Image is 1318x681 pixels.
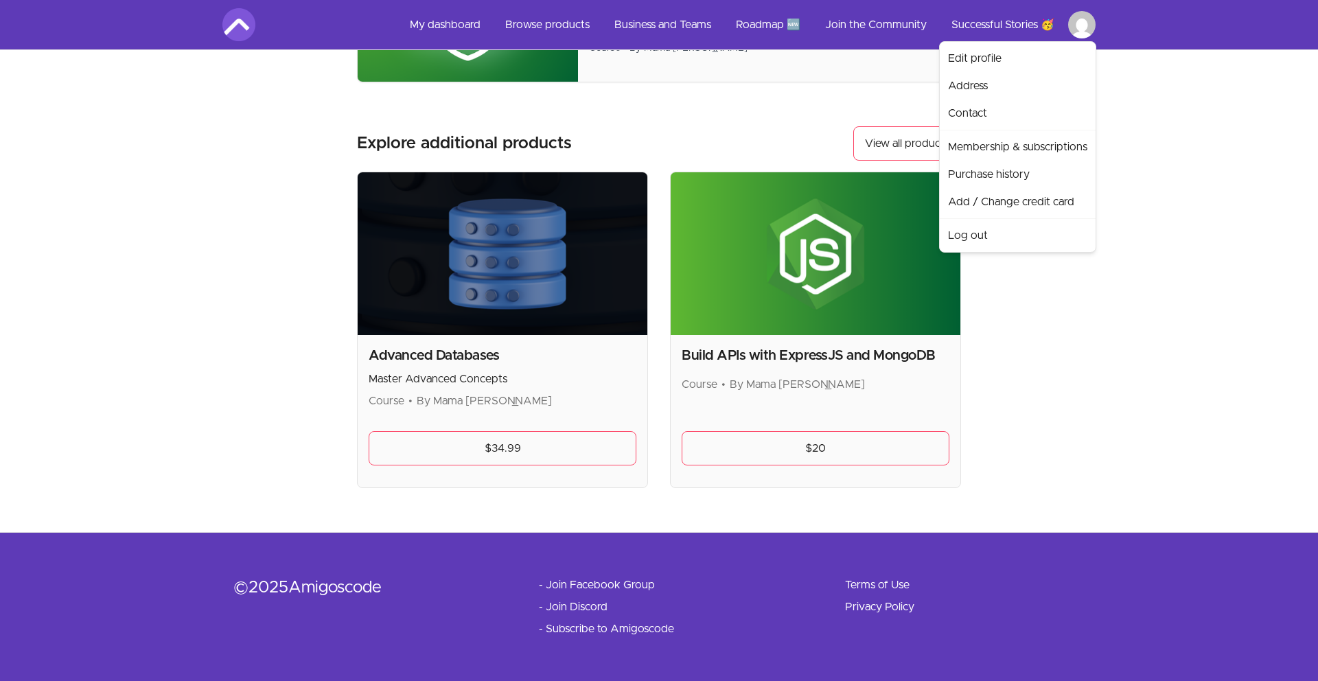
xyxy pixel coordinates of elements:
a: Purchase history [943,161,1093,188]
a: Contact [943,100,1093,127]
a: Add / Change credit card [943,188,1093,216]
a: Address [943,72,1093,100]
a: Membership & subscriptions [943,133,1093,161]
a: Log out [943,222,1093,249]
a: Edit profile [943,45,1093,72]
